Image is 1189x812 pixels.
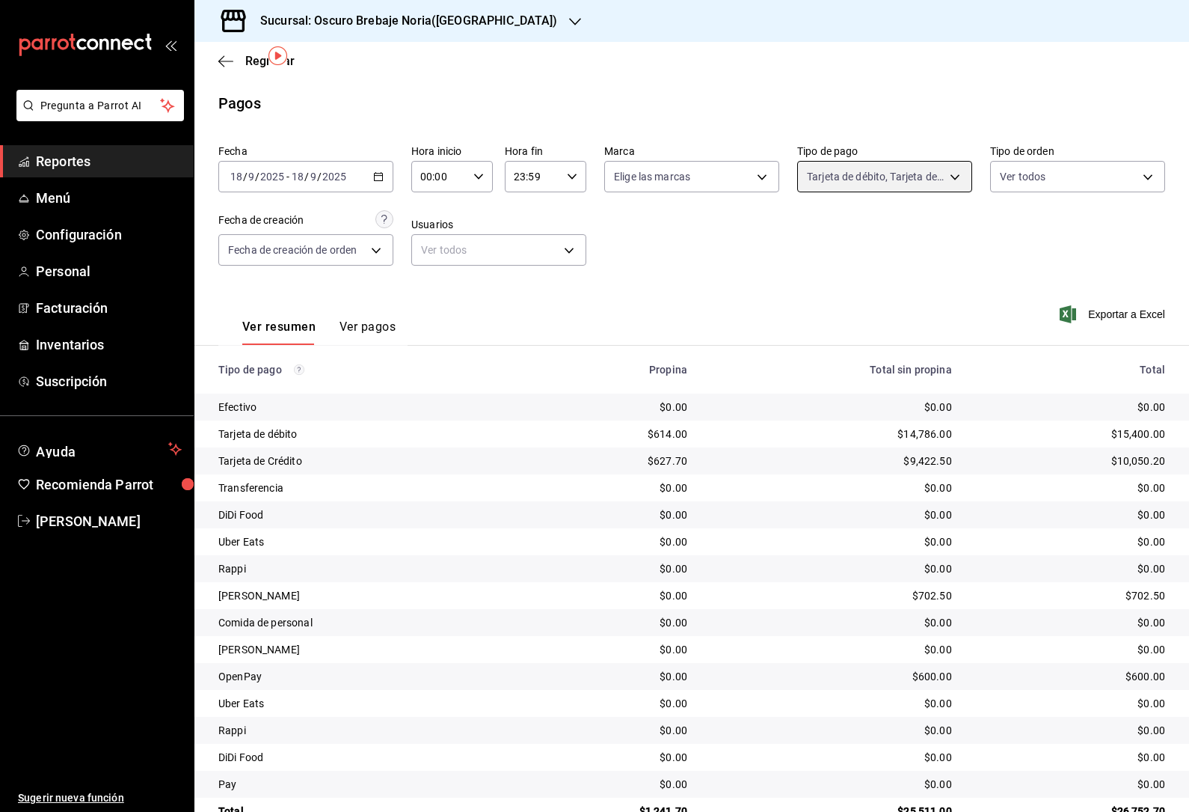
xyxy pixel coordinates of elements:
input: -- [310,171,317,183]
label: Hora fin [505,146,586,156]
input: ---- [259,171,285,183]
label: Tipo de orden [990,146,1165,156]
div: $0.00 [711,696,952,711]
div: $0.00 [531,723,687,738]
button: open_drawer_menu [165,39,176,51]
div: Ver todos [411,234,586,266]
div: $0.00 [531,615,687,630]
div: $0.00 [531,507,687,522]
div: Pay [218,777,507,792]
div: DiDi Food [218,507,507,522]
div: Pagos [218,92,261,115]
div: Comida de personal [218,615,507,630]
div: $15,400.00 [976,427,1165,442]
span: Reportes [36,151,182,171]
button: Regresar [218,54,295,68]
div: $0.00 [711,723,952,738]
label: Fecha [218,146,393,156]
button: Exportar a Excel [1063,305,1165,323]
div: $0.00 [976,642,1165,657]
img: Tooltip marker [268,46,287,65]
span: Ayuda [36,440,162,458]
span: Personal [36,261,182,281]
span: Fecha de creación de orden [228,242,357,257]
div: $702.50 [976,588,1165,603]
div: Total [976,364,1165,376]
h3: Sucursal: Oscuro Brebaje Noria([GEOGRAPHIC_DATA]) [248,12,557,30]
div: $0.00 [531,642,687,657]
div: $0.00 [531,696,687,711]
div: $0.00 [531,588,687,603]
div: DiDi Food [218,750,507,765]
span: Elige las marcas [614,169,690,184]
div: Rappi [218,723,507,738]
span: Facturación [36,298,182,318]
span: / [243,171,248,183]
div: $0.00 [976,561,1165,576]
div: [PERSON_NAME] [218,642,507,657]
div: $0.00 [711,777,952,792]
span: Ver todos [1000,169,1045,184]
div: $14,786.00 [711,427,952,442]
div: $0.00 [531,777,687,792]
div: $0.00 [976,696,1165,711]
button: Pregunta a Parrot AI [16,90,184,121]
div: $10,050.20 [976,454,1165,468]
div: Efectivo [218,400,507,415]
span: Recomienda Parrot [36,474,182,495]
div: $0.00 [976,615,1165,630]
span: Tarjeta de débito, Tarjeta de Crédito, [PERSON_NAME], OpenPay, Pay [807,169,944,184]
div: Total sin propina [711,364,952,376]
input: -- [248,171,255,183]
svg: Los pagos realizados con Pay y otras terminales son montos brutos. [294,364,304,375]
div: $9,422.50 [711,454,952,468]
span: Inventarios [36,335,182,355]
button: Ver pagos [340,320,396,345]
div: $600.00 [976,669,1165,684]
span: Suscripción [36,371,182,391]
input: -- [291,171,304,183]
span: Configuración [36,225,182,245]
div: $0.00 [976,723,1165,738]
div: $0.00 [976,534,1165,549]
div: $0.00 [531,561,687,576]
label: Marca [604,146,779,156]
div: $0.00 [976,750,1165,765]
div: $702.50 [711,588,952,603]
div: $0.00 [531,480,687,495]
div: Propina [531,364,687,376]
div: $0.00 [711,642,952,657]
label: Hora inicio [411,146,493,156]
div: $0.00 [711,534,952,549]
div: $0.00 [711,400,952,415]
div: OpenPay [218,669,507,684]
span: - [286,171,289,183]
div: $0.00 [711,561,952,576]
span: [PERSON_NAME] [36,511,182,531]
div: $0.00 [531,750,687,765]
div: $614.00 [531,427,687,442]
input: -- [230,171,243,183]
div: Tarjeta de débito [218,427,507,442]
div: $0.00 [711,615,952,630]
a: Pregunta a Parrot AI [10,109,184,124]
div: $0.00 [531,400,687,415]
div: $0.00 [711,507,952,522]
span: Pregunta a Parrot AI [40,98,161,114]
input: ---- [322,171,347,183]
div: Tarjeta de Crédito [218,454,507,468]
label: Usuarios [411,219,586,230]
span: / [317,171,322,183]
span: / [304,171,309,183]
div: Transferencia [218,480,507,495]
label: Tipo de pago [797,146,972,156]
div: Uber Eats [218,534,507,549]
div: $600.00 [711,669,952,684]
span: Regresar [245,54,295,68]
div: Fecha de creación [218,213,304,228]
div: [PERSON_NAME] [218,588,507,603]
button: Ver resumen [242,320,316,345]
div: Tipo de pago [218,364,507,376]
